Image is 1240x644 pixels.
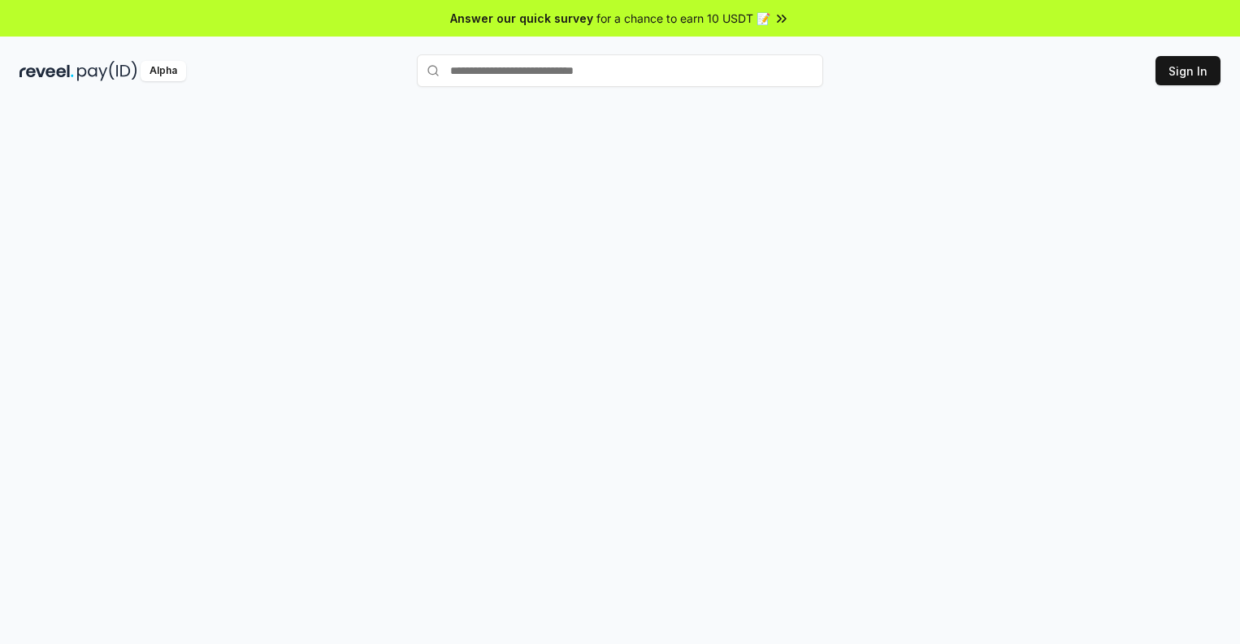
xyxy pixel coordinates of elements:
[141,61,186,81] div: Alpha
[596,10,770,27] span: for a chance to earn 10 USDT 📝
[450,10,593,27] span: Answer our quick survey
[1155,56,1220,85] button: Sign In
[77,61,137,81] img: pay_id
[20,61,74,81] img: reveel_dark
